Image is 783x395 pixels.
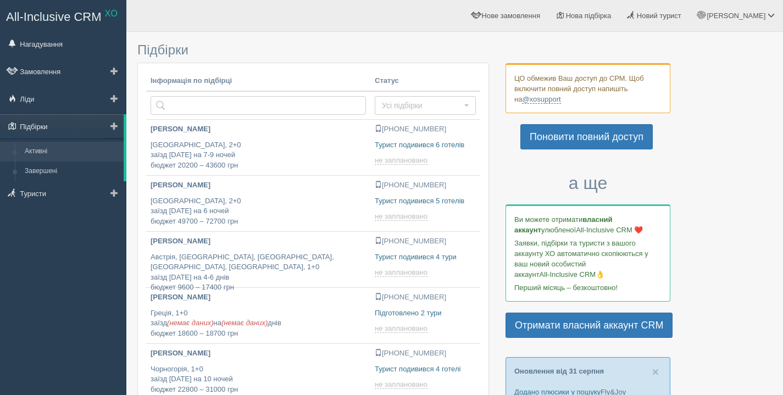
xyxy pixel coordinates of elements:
input: Пошук за країною або туристом [151,96,366,115]
span: (немає даних) [221,319,268,327]
span: All-Inclusive CRM👌 [540,270,605,279]
p: [PHONE_NUMBER] [375,292,476,303]
a: не заплановано [375,268,430,277]
p: Турист подивився 6 готелів [375,140,476,151]
p: [PHONE_NUMBER] [375,348,476,359]
span: All-Inclusive CRM [6,10,102,24]
p: [GEOGRAPHIC_DATA], 2+0 заїзд [DATE] на 7-9 ночей бюджет 20200 – 43600 грн [151,140,366,171]
span: Новий турист [637,12,681,20]
p: [PHONE_NUMBER] [375,180,476,191]
span: (немає даних) [167,319,213,327]
button: Close [652,366,659,377]
p: [GEOGRAPHIC_DATA], 2+0 заїзд [DATE] на 6 ночей бюджет 49700 – 72700 грн [151,196,366,227]
div: ЦО обмежив Ваш доступ до СРМ. Щоб включити повний доступ напишіть на [506,63,670,113]
span: не заплановано [375,324,427,333]
span: не заплановано [375,212,427,221]
span: Нова підбірка [566,12,612,20]
p: [PERSON_NAME] [151,124,366,135]
p: Чорногорія, 1+0 заїзд [DATE] на 10 ночей бюджет 22800 – 31000 грн [151,364,366,395]
a: Завершені [20,162,124,181]
span: Усі підбірки [382,100,462,111]
p: [PHONE_NUMBER] [375,124,476,135]
a: Поновити повний доступ [520,124,653,149]
span: не заплановано [375,380,427,389]
p: Турист подивився 5 готелів [375,196,476,207]
span: Нове замовлення [482,12,540,20]
a: не заплановано [375,156,430,165]
a: не заплановано [375,212,430,221]
span: не заплановано [375,268,427,277]
span: [PERSON_NAME] [707,12,765,20]
a: не заплановано [375,380,430,389]
p: Греція, 1+0 заїзд на днів бюджет 18600 – 18700 грн [151,308,366,339]
p: Перший місяць – безкоштовно! [514,282,662,293]
p: [PERSON_NAME] [151,180,366,191]
a: Отримати власний аккаунт CRM [506,313,673,338]
th: Статус [370,71,480,91]
span: × [652,365,659,378]
h3: а ще [506,174,670,193]
p: Підготовлено 2 тури [375,308,476,319]
p: [PHONE_NUMBER] [375,236,476,247]
span: Підбірки [137,42,188,57]
p: [PERSON_NAME] [151,348,366,359]
a: [PERSON_NAME] Греція, 1+0заїзд(немає даних)на(немає даних)днівбюджет 18600 – 18700 грн [146,288,370,343]
a: [PERSON_NAME] Австрія, [GEOGRAPHIC_DATA], [GEOGRAPHIC_DATA], [GEOGRAPHIC_DATA], [GEOGRAPHIC_DATA]... [146,232,370,287]
button: Усі підбірки [375,96,476,115]
p: Заявки, підбірки та туристи з вашого аккаунту ХО автоматично скопіюються у ваш новий особистий ак... [514,238,662,280]
a: @xosupport [522,95,560,104]
b: власний аккаунт [514,215,613,234]
sup: XO [105,9,118,18]
a: Оновлення від 31 серпня [514,367,604,375]
a: All-Inclusive CRM XO [1,1,126,31]
a: Активні [20,142,124,162]
p: Ви можете отримати улюбленої [514,214,662,235]
a: не заплановано [375,324,430,333]
span: All-Inclusive CRM ❤️ [576,226,643,234]
p: [PERSON_NAME] [151,236,366,247]
p: Турист подивився 4 готелі [375,364,476,375]
th: Інформація по підбірці [146,71,370,91]
span: не заплановано [375,156,427,165]
p: [PERSON_NAME] [151,292,366,303]
p: Австрія, [GEOGRAPHIC_DATA], [GEOGRAPHIC_DATA], [GEOGRAPHIC_DATA], [GEOGRAPHIC_DATA], 1+0 заїзд [D... [151,252,366,293]
a: [PERSON_NAME] [GEOGRAPHIC_DATA], 2+0заїзд [DATE] на 6 ночейбюджет 49700 – 72700 грн [146,176,370,231]
p: Турист подивився 4 тури [375,252,476,263]
a: [PERSON_NAME] [GEOGRAPHIC_DATA], 2+0заїзд [DATE] на 7-9 ночейбюджет 20200 – 43600 грн [146,120,370,175]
